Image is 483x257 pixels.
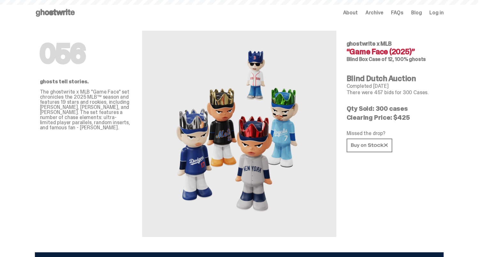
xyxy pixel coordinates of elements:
a: Blog [411,10,422,15]
span: Case of 12, 100% ghosts [369,56,426,63]
p: The ghostwrite x MLB "Game Face" set chronicles the 2025 MLB™ season and features 19 stars and ro... [40,89,132,130]
p: ghosts tell stories. [40,79,132,84]
p: Qty Sold: 300 cases [347,105,439,112]
h4: Blind Dutch Auction [347,75,439,82]
img: MLB&ldquo;Game Face (2025)&rdquo; [169,46,310,222]
p: Completed [DATE] [347,84,439,89]
a: Archive [365,10,383,15]
span: ghostwrite x MLB [347,40,392,48]
p: Missed the drop? [347,131,439,136]
a: Log in [429,10,443,15]
h4: “Game Face (2025)” [347,48,439,56]
a: About [343,10,358,15]
p: Clearing Price: $425 [347,114,439,121]
p: There were 457 bids for 300 Cases. [347,90,439,95]
span: Blind Box [347,56,368,63]
h1: 056 [40,41,132,66]
a: FAQs [391,10,403,15]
